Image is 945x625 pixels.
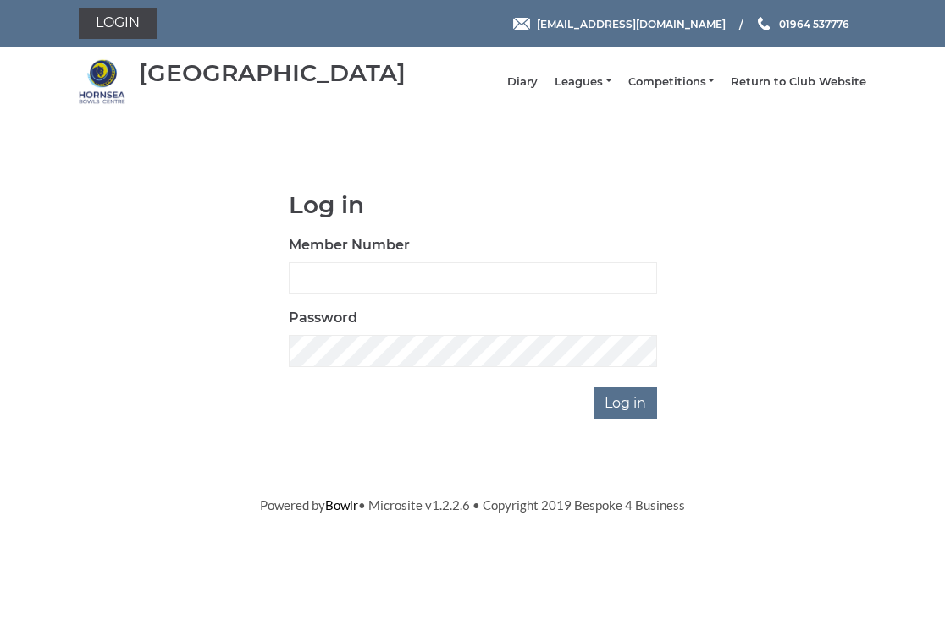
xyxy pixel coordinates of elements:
[779,17,849,30] span: 01964 537776
[289,192,657,218] h1: Log in
[289,308,357,328] label: Password
[79,8,157,39] a: Login
[507,74,538,90] a: Diary
[79,58,125,105] img: Hornsea Bowls Centre
[594,387,657,419] input: Log in
[289,235,410,255] label: Member Number
[513,18,530,30] img: Email
[513,16,726,32] a: Email [EMAIL_ADDRESS][DOMAIN_NAME]
[755,16,849,32] a: Phone us 01964 537776
[731,74,866,90] a: Return to Club Website
[139,60,406,86] div: [GEOGRAPHIC_DATA]
[260,497,685,513] span: Powered by • Microsite v1.2.2.6 • Copyright 2019 Bespoke 4 Business
[555,74,611,90] a: Leagues
[537,17,726,30] span: [EMAIL_ADDRESS][DOMAIN_NAME]
[628,74,714,90] a: Competitions
[758,17,770,30] img: Phone us
[325,497,358,513] a: Bowlr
